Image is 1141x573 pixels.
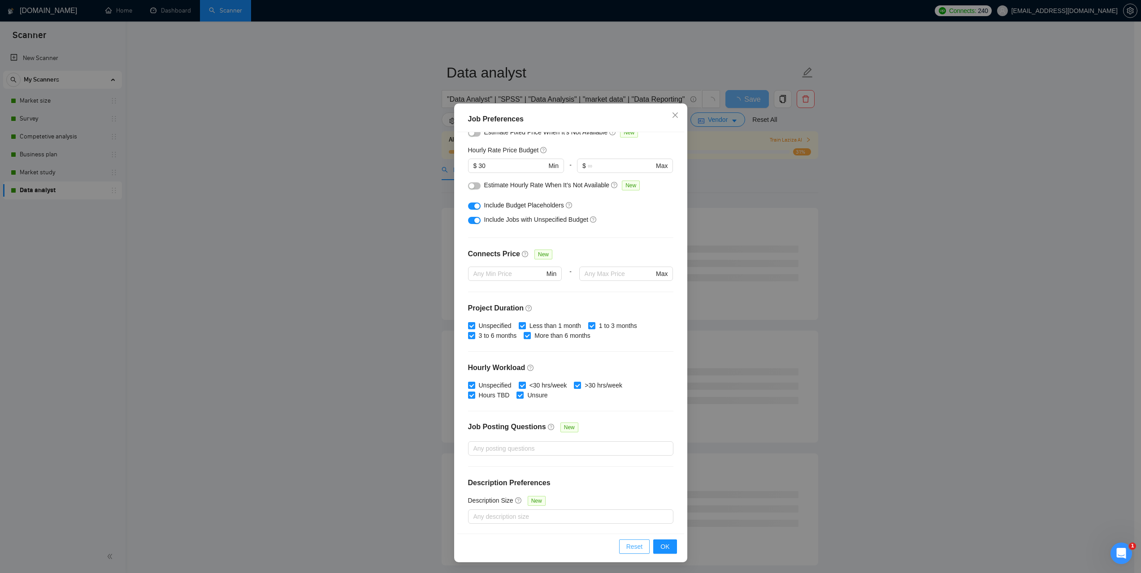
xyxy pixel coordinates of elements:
button: Close [663,103,687,128]
span: <30 hrs/week [526,380,571,390]
span: Max [656,161,668,171]
span: question-circle [527,364,534,371]
input: 0 [478,161,547,171]
input: Any Min Price [473,269,545,279]
div: - [562,267,579,292]
iframe: Intercom live chat [1111,543,1132,564]
div: - [564,159,577,180]
div: Job Preferences [468,114,673,125]
span: question-circle [540,146,547,154]
span: 3 to 6 months [475,331,521,340]
h4: Connects Price [468,249,520,259]
span: question-circle [590,216,597,223]
span: OK [660,542,669,551]
span: New [622,181,640,190]
span: Unsure [524,390,551,400]
span: close [672,112,679,119]
span: New [620,128,638,138]
span: More than 6 months [531,331,594,340]
span: Hours TBD [475,390,513,400]
span: question-circle [525,305,533,312]
span: 1 to 3 months [595,321,641,331]
span: New [534,250,552,259]
span: question-circle [611,181,618,189]
span: question-circle [548,423,555,431]
span: question-circle [515,497,522,504]
span: Max [656,269,668,279]
button: Reset [619,539,650,554]
span: question-circle [566,202,573,209]
span: Unspecified [475,321,515,331]
span: Estimate Fixed Price When It’s Not Available [484,129,608,136]
input: Any Max Price [585,269,654,279]
h5: Hourly Rate Price Budget [468,145,539,155]
span: $ [582,161,586,171]
h4: Hourly Workload [468,362,673,373]
span: New [528,496,546,506]
span: Less than 1 month [526,321,585,331]
span: $ [473,161,477,171]
input: ∞ [588,161,654,171]
h4: Project Duration [468,303,673,314]
span: question-circle [522,250,529,258]
h5: Description Size [468,495,513,505]
span: Min [548,161,559,171]
span: Min [547,269,557,279]
span: Estimate Hourly Rate When It’s Not Available [484,181,610,189]
span: Include Jobs with Unspecified Budget [484,216,589,223]
h4: Job Posting Questions [468,422,546,432]
span: Unspecified [475,380,515,390]
span: Include Budget Placeholders [484,202,564,209]
span: >30 hrs/week [581,380,626,390]
span: New [560,422,578,432]
span: 1 [1129,543,1136,550]
button: OK [653,539,677,554]
span: question-circle [609,129,616,136]
h4: Description Preferences [468,478,673,488]
span: Reset [626,542,643,551]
